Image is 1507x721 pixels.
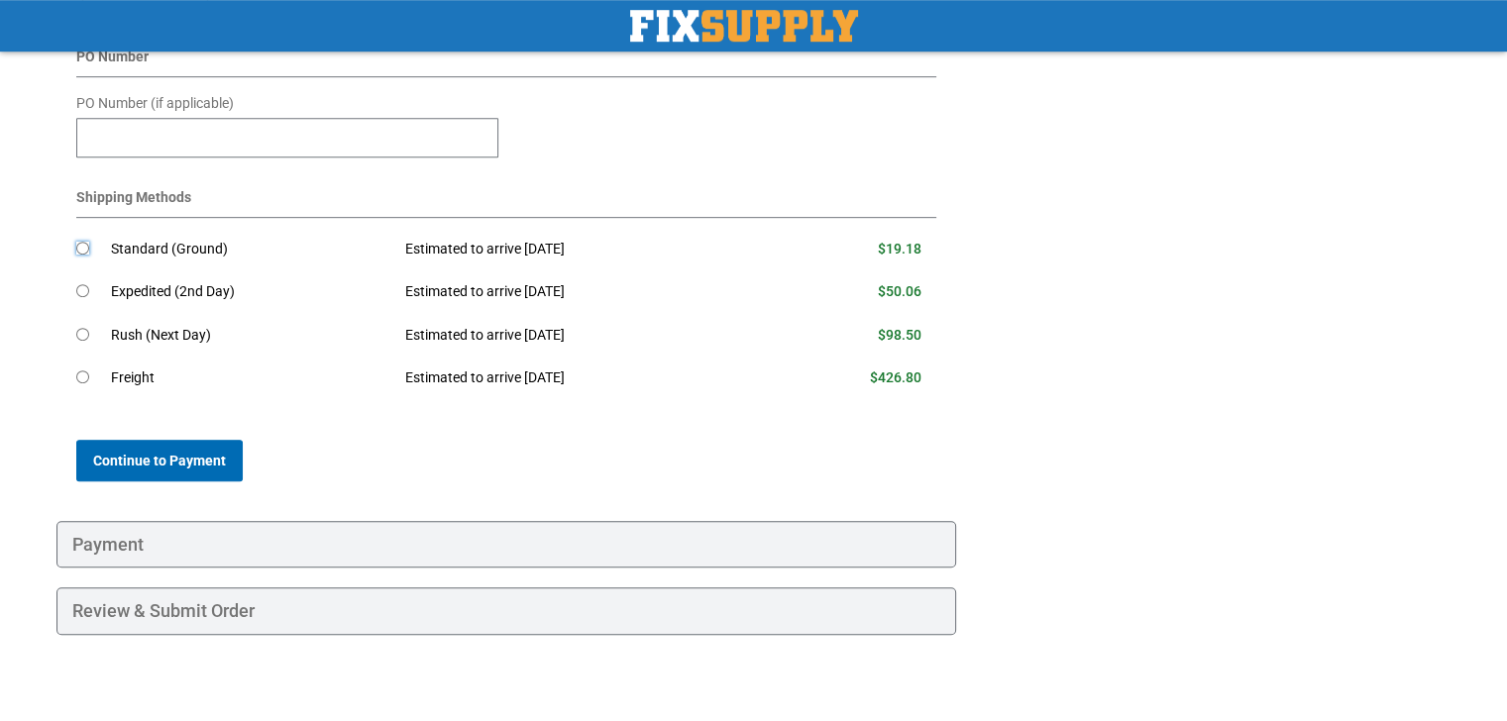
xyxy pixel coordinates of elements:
td: Freight [111,357,391,400]
div: Review & Submit Order [56,587,957,635]
span: $426.80 [870,369,921,385]
td: Rush (Next Day) [111,314,391,358]
button: Continue to Payment [76,440,243,481]
td: Standard (Ground) [111,228,391,271]
a: store logo [630,10,858,42]
span: $50.06 [878,283,921,299]
td: Estimated to arrive [DATE] [390,270,773,314]
div: Shipping Methods [76,187,937,218]
span: PO Number (if applicable) [76,95,234,111]
td: Estimated to arrive [DATE] [390,314,773,358]
td: Expedited (2nd Day) [111,270,391,314]
span: $19.18 [878,241,921,257]
div: Payment [56,521,957,568]
div: PO Number [76,47,937,77]
span: Continue to Payment [93,453,226,468]
td: Estimated to arrive [DATE] [390,357,773,400]
img: Fix Industrial Supply [630,10,858,42]
span: $98.50 [878,327,921,343]
td: Estimated to arrive [DATE] [390,228,773,271]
